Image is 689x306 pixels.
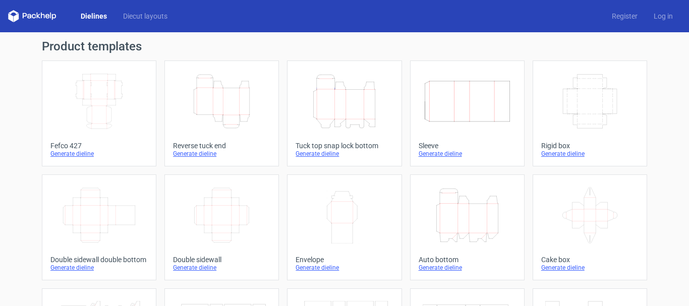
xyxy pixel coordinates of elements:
div: Generate dieline [50,150,148,158]
div: Generate dieline [173,264,270,272]
div: Generate dieline [296,150,393,158]
div: Generate dieline [541,150,639,158]
h1: Product templates [42,40,647,52]
div: Reverse tuck end [173,142,270,150]
a: Register [604,11,646,21]
a: Cake boxGenerate dieline [533,174,647,280]
div: Double sidewall double bottom [50,256,148,264]
div: Cake box [541,256,639,264]
div: Generate dieline [173,150,270,158]
a: EnvelopeGenerate dieline [287,174,401,280]
a: Double sidewallGenerate dieline [164,174,279,280]
div: Rigid box [541,142,639,150]
a: Double sidewall double bottomGenerate dieline [42,174,156,280]
div: Auto bottom [419,256,516,264]
a: Rigid boxGenerate dieline [533,60,647,166]
div: Double sidewall [173,256,270,264]
a: Reverse tuck endGenerate dieline [164,60,279,166]
div: Generate dieline [296,264,393,272]
div: Envelope [296,256,393,264]
a: Tuck top snap lock bottomGenerate dieline [287,60,401,166]
div: Sleeve [419,142,516,150]
div: Generate dieline [419,264,516,272]
a: Fefco 427Generate dieline [42,60,156,166]
div: Fefco 427 [50,142,148,150]
div: Generate dieline [419,150,516,158]
div: Generate dieline [541,264,639,272]
a: Log in [646,11,681,21]
a: Auto bottomGenerate dieline [410,174,525,280]
a: SleeveGenerate dieline [410,60,525,166]
a: Diecut layouts [115,11,176,21]
div: Tuck top snap lock bottom [296,142,393,150]
a: Dielines [73,11,115,21]
div: Generate dieline [50,264,148,272]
